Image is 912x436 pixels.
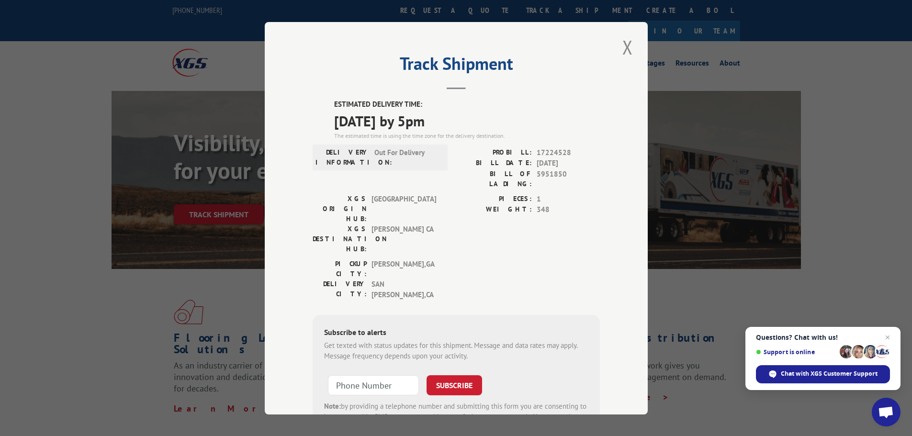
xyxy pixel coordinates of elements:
span: [GEOGRAPHIC_DATA] [372,193,436,224]
span: [DATE] by 5pm [334,110,600,131]
span: 348 [537,204,600,215]
h2: Track Shipment [313,57,600,75]
label: BILL OF LADING: [456,168,532,189]
span: 1 [537,193,600,204]
label: ESTIMATED DELIVERY TIME: [334,99,600,110]
label: PIECES: [456,193,532,204]
span: Questions? Chat with us! [756,334,890,341]
label: XGS DESTINATION HUB: [313,224,367,254]
span: Chat with XGS Customer Support [781,369,878,378]
label: BILL DATE: [456,158,532,169]
label: WEIGHT: [456,204,532,215]
span: Support is online [756,348,836,356]
a: Open chat [872,398,901,426]
div: Subscribe to alerts [324,326,588,340]
label: DELIVERY CITY: [313,279,367,300]
span: [PERSON_NAME] CA [372,224,436,254]
span: Chat with XGS Customer Support [756,365,890,383]
div: Get texted with status updates for this shipment. Message and data rates may apply. Message frequ... [324,340,588,361]
label: XGS ORIGIN HUB: [313,193,367,224]
span: Out For Delivery [374,147,439,167]
strong: Note: [324,401,341,410]
span: SAN [PERSON_NAME] , CA [372,279,436,300]
button: SUBSCRIBE [427,375,482,395]
span: 17224528 [537,147,600,158]
label: DELIVERY INFORMATION: [315,147,370,167]
button: Close modal [619,34,636,60]
input: Phone Number [328,375,419,395]
span: [DATE] [537,158,600,169]
div: The estimated time is using the time zone for the delivery destination. [334,131,600,140]
span: 5951850 [537,168,600,189]
label: PROBILL: [456,147,532,158]
div: by providing a telephone number and submitting this form you are consenting to be contacted by SM... [324,401,588,433]
span: [PERSON_NAME] , GA [372,258,436,279]
label: PICKUP CITY: [313,258,367,279]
